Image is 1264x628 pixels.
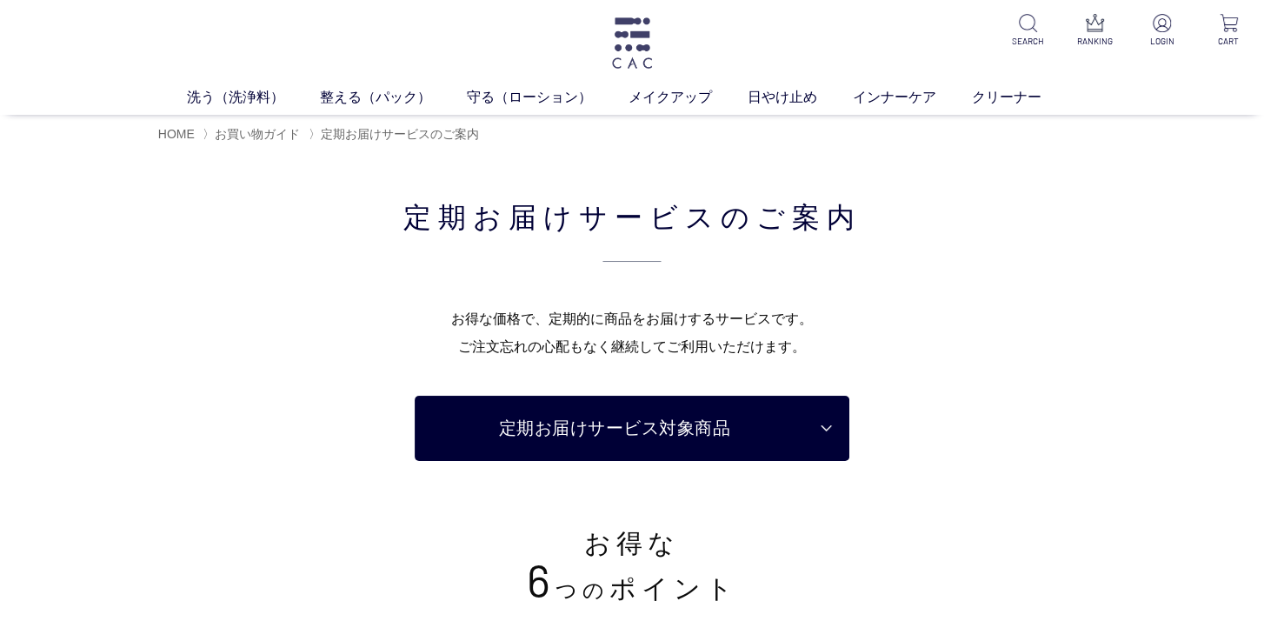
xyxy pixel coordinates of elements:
a: インナーケア [853,86,972,108]
p: LOGIN [1141,35,1183,48]
p: CART [1207,35,1250,48]
span: ポイント [609,574,738,603]
li: 〉 [203,126,304,143]
a: お買い物ガイド [215,127,300,141]
span: 6 [527,552,555,606]
a: メイクアップ [628,86,747,108]
a: SEARCH [1007,14,1049,48]
img: logo [609,17,655,69]
a: CART [1207,14,1250,48]
a: HOME [158,127,195,141]
p: SEARCH [1007,35,1049,48]
a: 整える（パック） [320,86,467,108]
a: 日やけ止め [748,86,853,108]
a: 洗う（洗浄料） [187,86,320,108]
span: 定期お届けサービスのご案内 [321,127,479,141]
a: 定期お届けサービス対象商品 [415,396,849,461]
a: 守る（ローション） [467,86,628,108]
p: お得な [197,531,1067,557]
p: つの [197,557,1067,602]
a: クリーナー [972,86,1077,108]
a: RANKING [1074,14,1116,48]
p: RANKING [1074,35,1116,48]
li: 〉 [309,126,483,143]
p: お得な価格で、定期的に商品を お届けするサービスです。 ご注文忘れの心配もなく 継続してご利用いただけます。 [197,305,1067,361]
a: LOGIN [1141,14,1183,48]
